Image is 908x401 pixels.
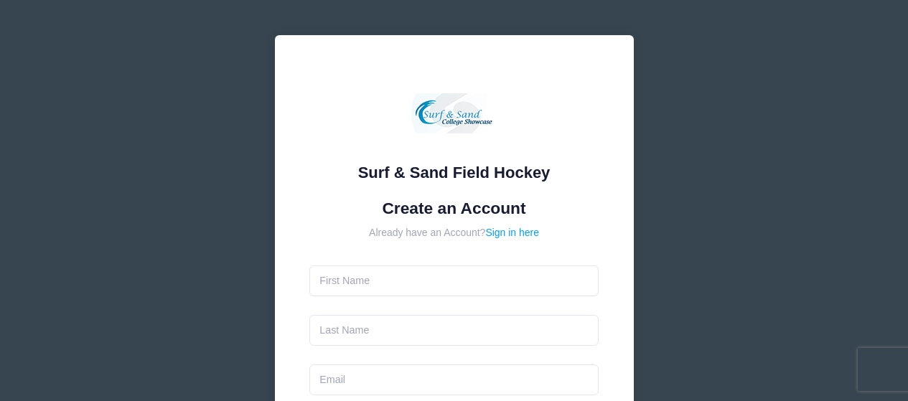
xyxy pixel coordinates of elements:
[485,227,539,238] a: Sign in here
[309,161,599,184] div: Surf & Sand Field Hockey
[309,364,599,395] input: Email
[309,199,599,218] h1: Create an Account
[309,265,599,296] input: First Name
[309,225,599,240] div: Already have an Account?
[309,315,599,346] input: Last Name
[411,70,497,156] img: Surf & Sand Field Hockey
